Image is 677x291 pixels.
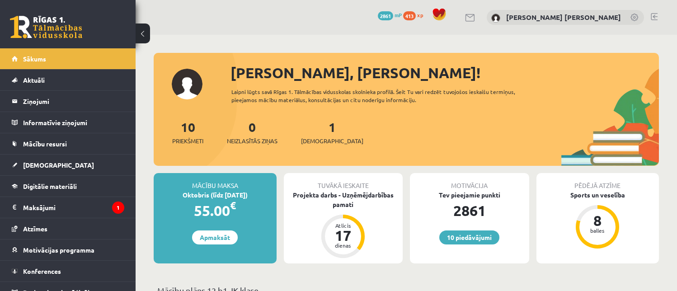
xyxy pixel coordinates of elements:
a: 2861 mP [378,11,402,19]
span: Sākums [23,55,46,63]
span: Motivācijas programma [23,246,94,254]
div: dienas [329,243,357,248]
a: Digitālie materiāli [12,176,124,197]
div: Projekta darbs - Uzņēmējdarbības pamati [284,190,403,209]
span: [DEMOGRAPHIC_DATA] [23,161,94,169]
legend: Informatīvie ziņojumi [23,112,124,133]
div: Motivācija [410,173,529,190]
div: Laipni lūgts savā Rīgas 1. Tālmācības vidusskolas skolnieka profilā. Šeit Tu vari redzēt tuvojošo... [231,88,535,104]
i: 1 [112,202,124,214]
a: 413 xp [403,11,428,19]
a: Maksājumi1 [12,197,124,218]
a: 1[DEMOGRAPHIC_DATA] [301,119,363,145]
a: Projekta darbs - Uzņēmējdarbības pamati Atlicis 17 dienas [284,190,403,259]
a: Rīgas 1. Tālmācības vidusskola [10,16,82,38]
span: [DEMOGRAPHIC_DATA] [301,136,363,145]
a: Aktuāli [12,70,124,90]
legend: Maksājumi [23,197,124,218]
a: Apmaksāt [192,230,238,244]
span: 413 [403,11,416,20]
div: 2861 [410,200,529,221]
a: Sākums [12,48,124,69]
a: 0Neizlasītās ziņas [227,119,277,145]
span: Neizlasītās ziņas [227,136,277,145]
a: 10Priekšmeti [172,119,203,145]
div: Atlicis [329,223,357,228]
span: Konferences [23,267,61,275]
div: Mācību maksa [154,173,277,190]
span: xp [417,11,423,19]
span: Aktuāli [23,76,45,84]
a: Ziņojumi [12,91,124,112]
span: Mācību resursi [23,140,67,148]
div: balles [584,228,611,233]
a: Mācību resursi [12,133,124,154]
span: 2861 [378,11,393,20]
a: [DEMOGRAPHIC_DATA] [12,155,124,175]
a: 10 piedāvājumi [439,230,499,244]
div: [PERSON_NAME], [PERSON_NAME]! [230,62,659,84]
legend: Ziņojumi [23,91,124,112]
span: € [230,199,236,212]
span: Atzīmes [23,225,47,233]
a: Konferences [12,261,124,282]
img: Anželika Evartovska [491,14,500,23]
div: Oktobris (līdz [DATE]) [154,190,277,200]
a: Atzīmes [12,218,124,239]
div: Sports un veselība [536,190,659,200]
div: Tuvākā ieskaite [284,173,403,190]
div: 55.00 [154,200,277,221]
a: [PERSON_NAME] [PERSON_NAME] [506,13,621,22]
span: Digitālie materiāli [23,182,77,190]
a: Informatīvie ziņojumi [12,112,124,133]
a: Sports un veselība 8 balles [536,190,659,250]
span: mP [395,11,402,19]
div: Pēdējā atzīme [536,173,659,190]
div: Tev pieejamie punkti [410,190,529,200]
div: 8 [584,213,611,228]
div: 17 [329,228,357,243]
a: Motivācijas programma [12,239,124,260]
span: Priekšmeti [172,136,203,145]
